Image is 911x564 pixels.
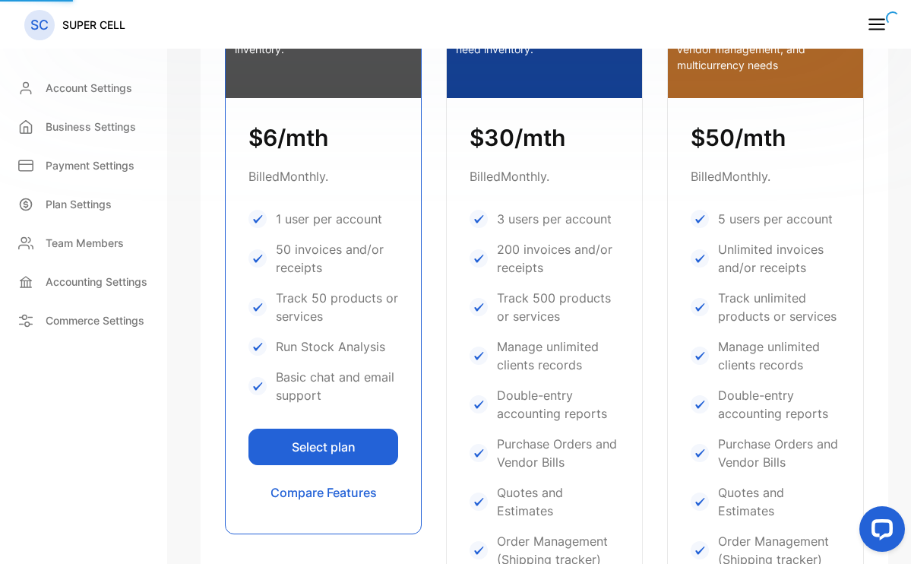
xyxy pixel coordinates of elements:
p: Track 50 products or services [276,289,398,325]
p: Team Members [46,235,124,251]
a: Accounting Settings [6,266,161,297]
p: Double-entry accounting reports [718,386,840,423]
p: SUPER CELL [62,17,125,33]
p: 1 user per account [276,210,382,228]
p: Quotes and Estimates [497,483,619,520]
a: Team Members [6,227,161,258]
a: Account Settings [6,72,161,103]
h1: $30/mth [470,121,619,155]
p: Track 500 products or services [497,289,619,325]
p: 200 invoices and/or receipts [497,240,619,277]
p: Billed Monthly . [248,167,398,185]
a: Plan Settings [6,189,161,220]
button: Select plan [248,429,398,465]
p: Track unlimited products or services [718,289,840,325]
p: Double-entry accounting reports [497,386,619,423]
p: Quotes and Estimates [718,483,840,520]
p: Unlimited invoices and/or receipts [718,240,840,277]
p: SC [30,15,49,35]
p: Manage unlimited clients records [718,337,840,374]
p: Purchase Orders and Vendor Bills [718,435,840,471]
p: Run Stock Analysis [276,337,385,356]
p: Manage unlimited clients records [497,337,619,374]
p: 3 users per account [497,210,612,228]
p: Billed Monthly . [470,167,619,185]
a: Commerce Settings [6,305,161,336]
p: Billed Monthly . [691,167,840,185]
p: For large teams with inventory, vendor management, and multicurrency needs [677,25,854,73]
a: Business Settings [6,111,161,142]
p: Payment Settings [46,157,134,173]
p: Basic chat and email support [276,368,398,404]
p: Accounting Settings [46,274,147,290]
p: 5 users per account [718,210,833,228]
p: Account Settings [46,80,132,96]
iframe: LiveChat chat widget [847,500,911,564]
p: Purchase Orders and Vendor Bills [497,435,619,471]
p: 50 invoices and/or receipts [276,240,398,277]
h1: $50/mth [691,121,840,155]
p: Commerce Settings [46,312,144,328]
a: Payment Settings [6,150,161,181]
p: Plan Settings [46,196,112,212]
p: Business Settings [46,119,136,135]
button: Compare Features [248,474,398,511]
h1: $6/mth [248,121,398,155]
